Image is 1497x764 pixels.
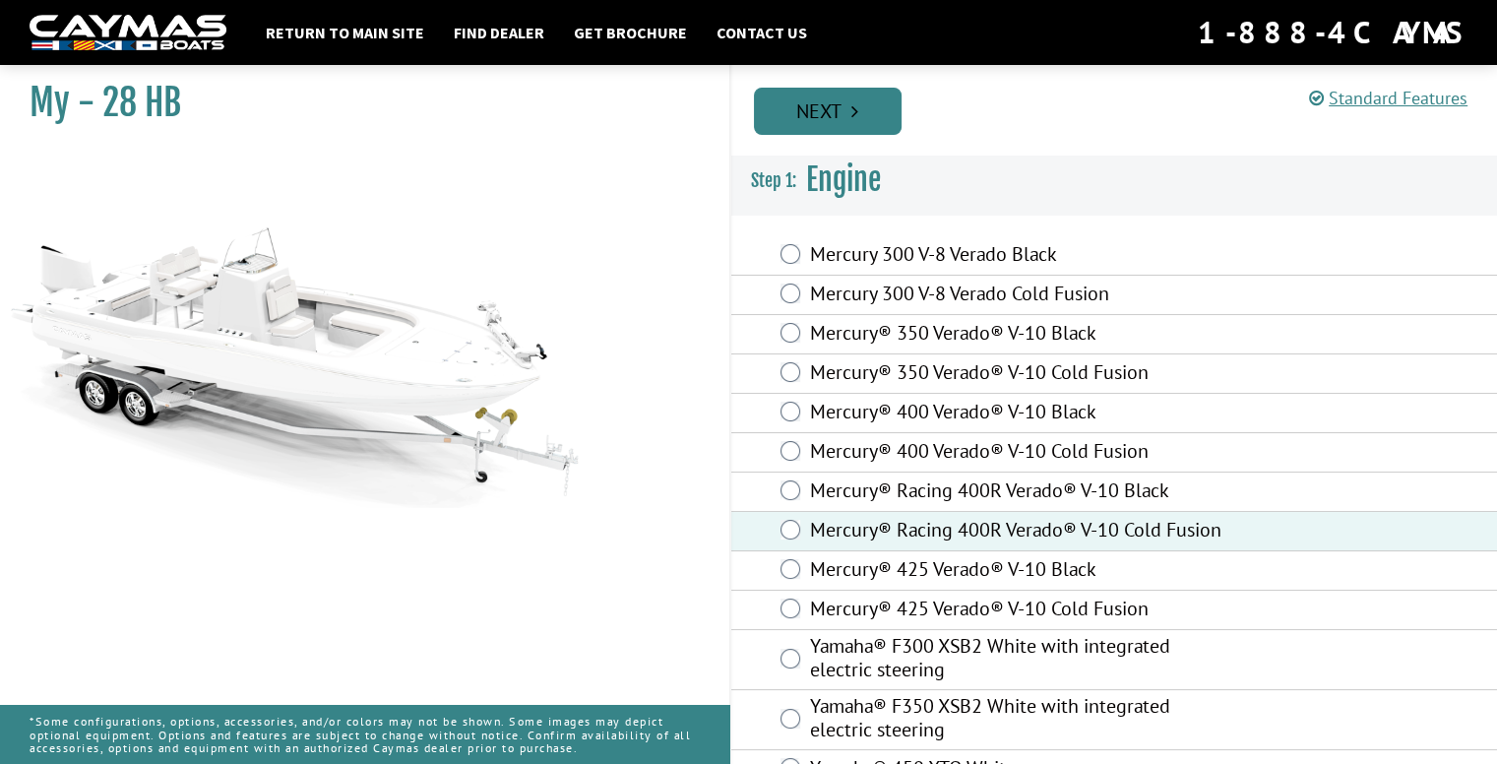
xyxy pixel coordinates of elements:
[810,597,1222,625] label: Mercury® 425 Verado® V-10 Cold Fusion
[810,557,1222,586] label: Mercury® 425 Verado® V-10 Black
[810,242,1222,271] label: Mercury 300 V-8 Verado Black
[30,81,680,125] h1: My - 28 HB
[1309,87,1467,109] a: Standard Features
[810,439,1222,468] label: Mercury® 400 Verado® V-10 Cold Fusion
[256,20,434,45] a: Return to main site
[564,20,697,45] a: Get Brochure
[810,694,1222,746] label: Yamaha® F350 XSB2 White with integrated electric steering
[754,88,902,135] a: Next
[810,400,1222,428] label: Mercury® 400 Verado® V-10 Black
[810,321,1222,350] label: Mercury® 350 Verado® V-10 Black
[810,478,1222,507] label: Mercury® Racing 400R Verado® V-10 Black
[810,518,1222,546] label: Mercury® Racing 400R Verado® V-10 Cold Fusion
[30,15,226,51] img: white-logo-c9c8dbefe5ff5ceceb0f0178aa75bf4bb51f6bca0971e226c86eb53dfe498488.png
[810,282,1222,310] label: Mercury 300 V-8 Verado Cold Fusion
[30,705,700,764] p: *Some configurations, options, accessories, and/or colors may not be shown. Some images may depic...
[810,360,1222,389] label: Mercury® 350 Verado® V-10 Cold Fusion
[444,20,554,45] a: Find Dealer
[1198,11,1467,54] div: 1-888-4CAYMAS
[810,634,1222,686] label: Yamaha® F300 XSB2 White with integrated electric steering
[707,20,817,45] a: Contact Us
